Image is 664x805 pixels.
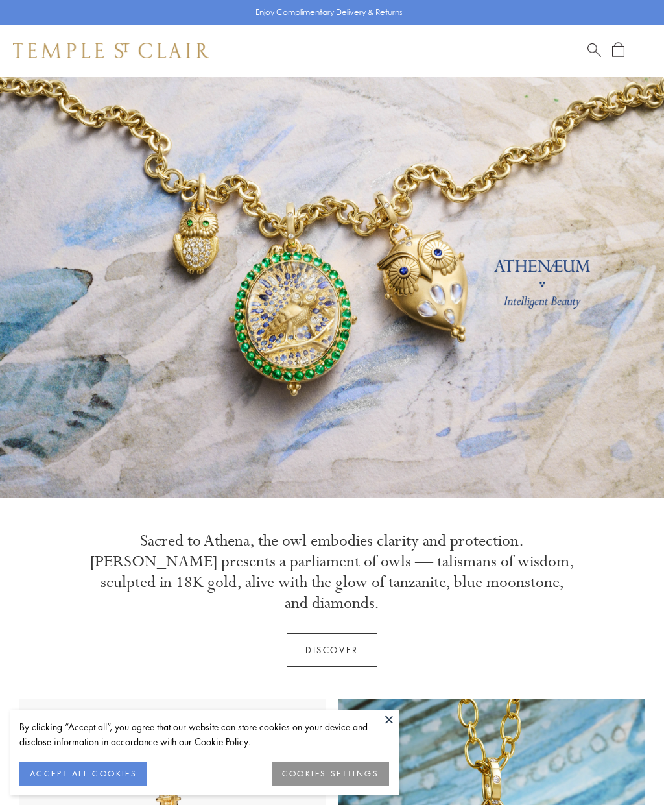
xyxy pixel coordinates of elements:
[13,43,209,58] img: Temple St. Clair
[19,719,389,749] div: By clicking “Accept all”, you agree that our website can store cookies on your device and disclos...
[635,43,651,58] button: Open navigation
[89,531,575,614] p: Sacred to Athena, the owl embodies clarity and protection. [PERSON_NAME] presents a parliament of...
[287,633,377,667] a: Discover
[255,6,403,19] p: Enjoy Complimentary Delivery & Returns
[272,762,389,786] button: COOKIES SETTINGS
[599,744,651,792] iframe: Gorgias live chat messenger
[612,42,624,58] a: Open Shopping Bag
[587,42,601,58] a: Search
[19,762,147,786] button: ACCEPT ALL COOKIES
